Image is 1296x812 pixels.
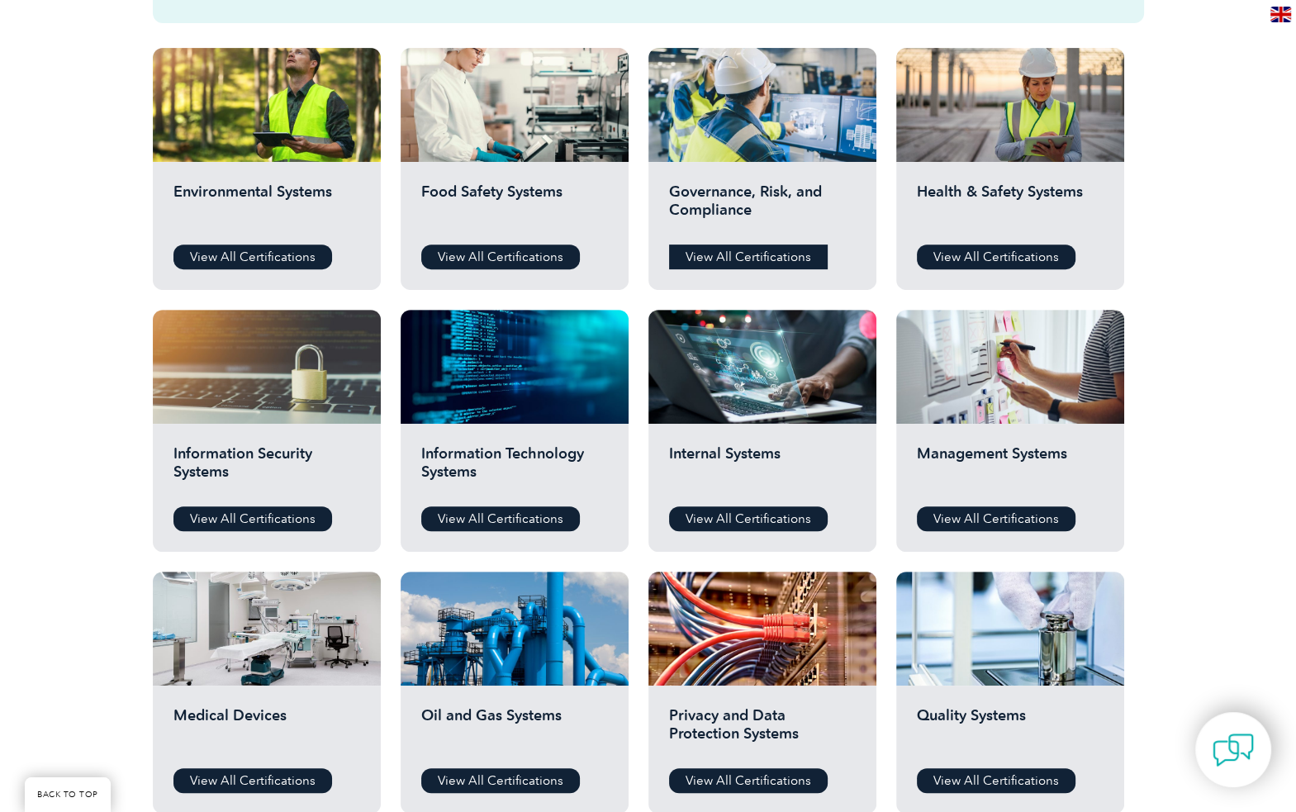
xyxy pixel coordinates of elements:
a: View All Certifications [421,245,580,269]
a: View All Certifications [669,245,828,269]
img: contact-chat.png [1213,729,1254,771]
a: View All Certifications [669,768,828,793]
h2: Information Security Systems [173,444,360,494]
h2: Health & Safety Systems [917,183,1104,232]
a: View All Certifications [173,768,332,793]
h2: Management Systems [917,444,1104,494]
a: View All Certifications [917,768,1075,793]
h2: Quality Systems [917,706,1104,756]
a: View All Certifications [173,506,332,531]
h2: Medical Devices [173,706,360,756]
a: View All Certifications [173,245,332,269]
a: BACK TO TOP [25,777,111,812]
h2: Environmental Systems [173,183,360,232]
img: en [1270,7,1291,22]
h2: Oil and Gas Systems [421,706,608,756]
a: View All Certifications [669,506,828,531]
a: View All Certifications [421,768,580,793]
h2: Information Technology Systems [421,444,608,494]
h2: Privacy and Data Protection Systems [669,706,856,756]
h2: Food Safety Systems [421,183,608,232]
a: View All Certifications [421,506,580,531]
a: View All Certifications [917,245,1075,269]
h2: Governance, Risk, and Compliance [669,183,856,232]
a: View All Certifications [917,506,1075,531]
h2: Internal Systems [669,444,856,494]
